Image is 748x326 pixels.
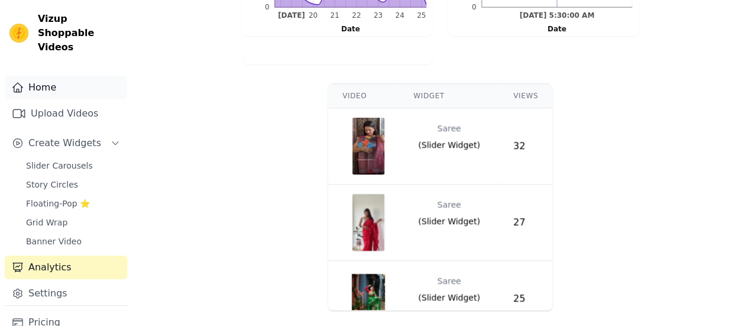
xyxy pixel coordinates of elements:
[5,256,127,279] a: Analytics
[341,25,360,33] text: Date
[373,11,382,20] text: 23
[19,214,127,231] a: Grid Wrap
[395,11,404,20] g: Sun Aug 24 2025 00:00:00 GMT+0530 (India Standard Time)
[395,11,404,20] text: 24
[26,217,67,228] span: Grid Wrap
[438,270,461,292] div: Saree
[308,11,317,20] text: 20
[9,24,28,43] img: Vizup
[547,25,566,33] text: Date
[352,11,361,20] g: Fri Aug 22 2025 00:00:00 GMT+0530 (India Standard Time)
[418,292,480,304] span: ( Slider Widget )
[278,11,305,20] g: Tue Aug 19 2025 00:00:00 GMT+0530 (India Standard Time)
[308,11,317,20] g: Wed Aug 20 2025 00:00:00 GMT+0530 (India Standard Time)
[481,7,632,20] g: bottom ticks
[513,139,538,153] div: 32
[513,292,538,306] div: 25
[330,11,339,20] g: Thu Aug 21 2025 00:00:00 GMT+0530 (India Standard Time)
[438,194,461,215] div: Saree
[416,11,425,20] g: Mon Aug 25 2025 00:00:00 GMT+0530 (India Standard Time)
[5,76,127,99] a: Home
[5,131,127,155] button: Create Widgets
[399,84,499,108] th: Widget
[278,11,305,20] text: [DATE]
[352,194,385,251] img: video
[352,11,361,20] text: 22
[519,11,594,20] text: [DATE] 5:30:00 AM
[26,179,78,191] span: Story Circles
[19,195,127,212] a: Floating-Pop ⭐
[264,3,269,11] text: 0
[19,157,127,174] a: Slider Carousels
[38,12,122,54] span: Vizup Shoppable Videos
[274,7,426,20] g: bottom ticks
[5,282,127,305] a: Settings
[416,11,425,20] text: 25
[438,118,461,139] div: Saree
[513,215,538,230] div: 27
[499,84,552,108] th: Views
[373,11,382,20] g: Sat Aug 23 2025 00:00:00 GMT+0530 (India Standard Time)
[471,3,476,11] text: 0
[328,84,399,108] th: Video
[330,11,339,20] text: 21
[352,118,385,175] img: video
[19,176,127,193] a: Story Circles
[28,136,101,150] span: Create Widgets
[19,233,127,250] a: Banner Video
[418,215,480,227] span: ( Slider Widget )
[26,235,82,247] span: Banner Video
[26,198,90,209] span: Floating-Pop ⭐
[418,139,480,151] span: ( Slider Widget )
[5,102,127,125] a: Upload Videos
[26,160,93,172] span: Slider Carousels
[519,11,594,20] g: Fri Aug 29 2025 05:30:00 GMT+0530 (India Standard Time)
